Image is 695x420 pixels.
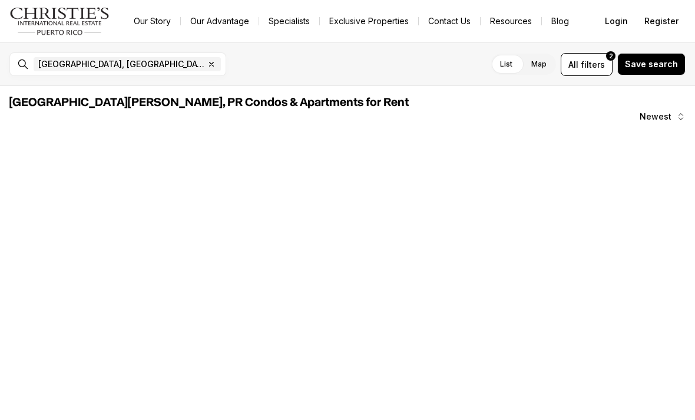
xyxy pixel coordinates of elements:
[609,51,613,61] span: 2
[617,53,686,75] button: Save search
[640,112,671,121] span: Newest
[633,105,693,128] button: Newest
[9,97,409,108] span: [GEOGRAPHIC_DATA][PERSON_NAME], PR Condos & Apartments for Rent
[644,16,679,26] span: Register
[419,13,480,29] button: Contact Us
[320,13,418,29] a: Exclusive Properties
[605,16,628,26] span: Login
[181,13,259,29] a: Our Advantage
[259,13,319,29] a: Specialists
[561,53,613,76] button: Allfilters2
[542,13,578,29] a: Blog
[124,13,180,29] a: Our Story
[9,7,110,35] img: logo
[625,59,678,69] span: Save search
[38,59,204,69] span: [GEOGRAPHIC_DATA], [GEOGRAPHIC_DATA], [GEOGRAPHIC_DATA]
[568,58,578,71] span: All
[481,13,541,29] a: Resources
[598,9,635,33] button: Login
[581,58,605,71] span: filters
[637,9,686,33] button: Register
[491,54,522,75] label: List
[522,54,556,75] label: Map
